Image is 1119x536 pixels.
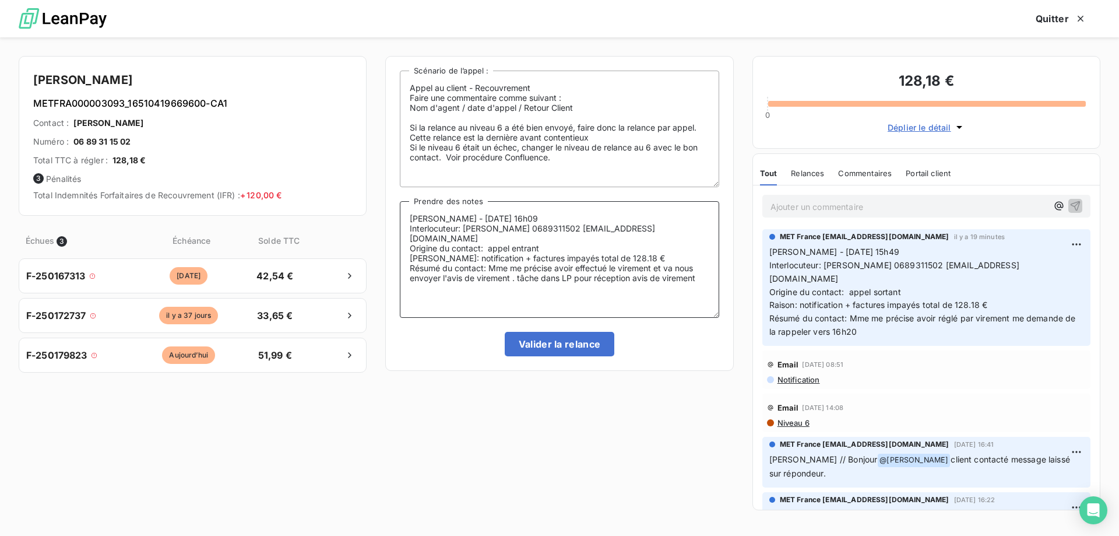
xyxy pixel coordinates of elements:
span: [DATE] 08:51 [802,361,843,368]
span: [DATE] 16:22 [954,496,995,503]
span: Email [777,360,799,369]
span: il y a 37 jours [159,307,218,324]
span: Portail client [906,169,951,178]
span: Notification [776,375,820,384]
span: Numéro : [33,136,69,148]
span: 0 [765,110,770,120]
span: Raison: notification + factures impayés total de 128.18 € [769,300,988,310]
span: 51,99 € [244,348,305,362]
span: [DATE] 16:41 [954,441,994,448]
span: [PERSON_NAME] // Bonjour [769,454,878,464]
span: 06 89 31 15 02 [73,136,131,148]
span: il y a 19 minutes [954,233,1005,240]
span: [PERSON_NAME] [73,117,143,129]
span: [DATE] 14:08 [802,404,843,411]
span: [PERSON_NAME] - [DATE] 15h49 [769,247,899,257]
span: Déplier le détail [888,121,951,134]
h4: [PERSON_NAME] [33,71,352,89]
span: + 120,00 € [240,190,282,200]
span: 3 [57,236,67,247]
span: Aujourd’hui [162,346,215,364]
span: Total Indemnités Forfaitaires de Recouvrement (IFR) : [33,190,281,200]
button: Quitter [1022,6,1100,31]
span: MET France [EMAIL_ADDRESS][DOMAIN_NAME] [780,495,949,505]
span: Relances [791,169,824,178]
span: Solde TTC [248,234,309,247]
span: Email [777,403,799,412]
span: F-250179823 [26,348,87,362]
span: Origine du contact: appel sortant [769,287,901,297]
textarea: [PERSON_NAME] - [DATE] 16h09 Interlocuteur: [PERSON_NAME] 0689311502 [EMAIL_ADDRESS][DOMAIN_NAME]... [400,201,719,318]
span: 128,18 € [112,155,146,166]
span: Tout [760,169,777,178]
button: Valider la relance [505,332,615,356]
span: F-250167313 [26,269,86,283]
span: 42,54 € [244,269,305,283]
span: MET France [EMAIL_ADDRESS][DOMAIN_NAME] [780,232,949,242]
span: Niveau 6 [776,418,810,428]
span: 3 [33,173,44,184]
div: Open Intercom Messenger [1079,496,1107,524]
span: Commentaires [838,169,892,178]
img: logo LeanPay [19,3,107,35]
textarea: Appel au client - Recouvrement Faire une commentaire comme suivant : Nom d'agent / date d'appel /... [400,71,719,187]
span: F-250172737 [26,309,86,323]
span: 33,65 € [244,309,305,323]
span: @ [PERSON_NAME] [878,454,950,467]
h6: METFRA000003093_16510419669600-CA1 [33,96,352,110]
span: Interlocuteur: [PERSON_NAME] 0689311502 [EMAIL_ADDRESS][DOMAIN_NAME] [769,260,1019,283]
span: Pénalités [33,173,352,185]
span: Échéance [137,234,246,247]
h3: 128,18 € [767,71,1086,94]
span: Résumé du contact: Mme me précise avoir réglé par virement me demande de la rappeler vers 16h20 [769,313,1078,337]
span: MET France [EMAIL_ADDRESS][DOMAIN_NAME] [780,439,949,450]
span: Total TTC à régler : [33,155,108,166]
span: client contacté message laissé sur répondeur. [769,454,1072,478]
span: [DATE] [170,267,207,285]
span: Échues [26,234,54,247]
span: Contact : [33,117,69,129]
span: [PERSON_NAME] - [DATE] 16h20 [769,510,900,520]
button: Déplier le détail [884,121,969,134]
